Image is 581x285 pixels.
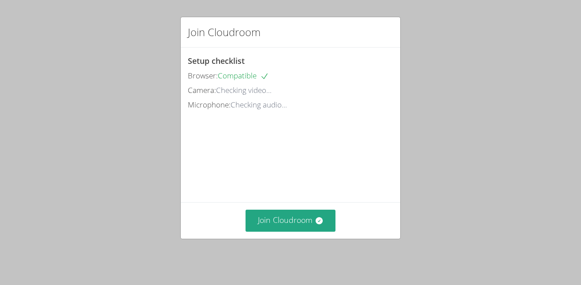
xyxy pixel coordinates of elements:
[188,24,261,40] h2: Join Cloudroom
[218,70,269,81] span: Compatible
[188,85,216,95] span: Camera:
[188,56,245,66] span: Setup checklist
[216,85,272,95] span: Checking video...
[188,100,231,110] span: Microphone:
[188,70,218,81] span: Browser:
[246,210,336,231] button: Join Cloudroom
[231,100,287,110] span: Checking audio...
